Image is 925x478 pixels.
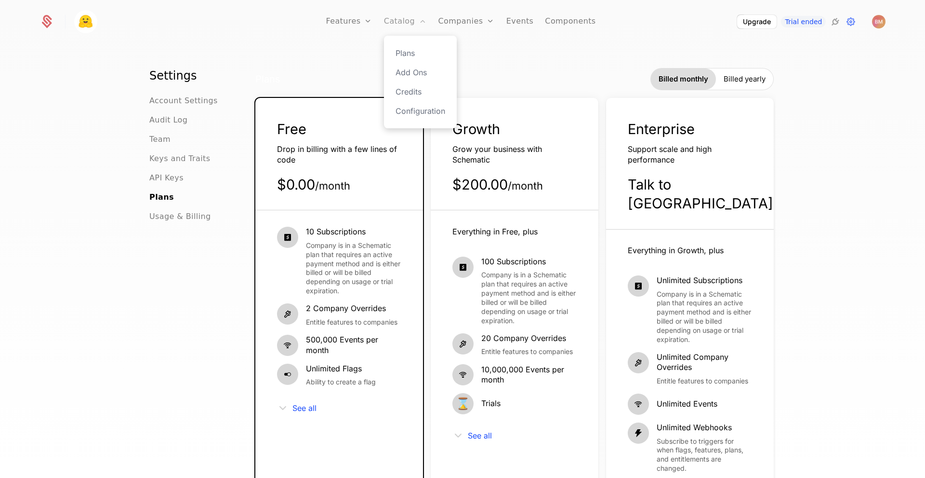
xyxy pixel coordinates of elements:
[481,271,577,325] span: Company is in a Schematic plan that requires an active payment method and is either billed or wil...
[149,153,210,164] a: Keys and Traits
[452,227,538,236] span: Everything in Free, plus
[872,15,885,28] button: Open user button
[452,257,474,278] i: cashapp
[149,134,171,145] a: Team
[845,16,857,27] a: Settings
[657,437,752,474] span: Subscribe to triggers for when flags, features, plans, and entitlements are changed.
[481,257,577,267] span: 100 Subscriptions
[277,144,397,164] span: Drop in billing with a few lines of code
[396,67,445,78] a: Add Ons
[277,335,298,356] i: signal
[149,114,187,126] a: Audit Log
[277,402,289,414] i: chevron-down
[481,398,501,409] span: Trials
[74,10,97,33] img: Little Aunt
[628,423,649,444] i: thunder
[628,352,649,373] i: hammer
[396,47,445,59] a: Plans
[315,179,350,192] sub: / month
[872,15,885,28] img: Beom Mee
[306,364,376,374] span: Unlimited Flags
[628,121,695,137] span: Enterprise
[149,68,230,222] nav: Main
[508,179,543,192] sub: / month
[452,333,474,355] i: hammer
[481,333,573,344] span: 20 Company Overrides
[657,377,752,386] span: Entitle features to companies
[306,303,397,314] span: 2 Company Overrides
[277,176,350,193] span: $0.00
[737,15,777,28] button: Upgrade
[481,365,577,385] span: 10,000,000 Events per month
[628,144,712,164] span: Support scale and high performance
[255,73,280,86] span: Plans
[659,74,708,84] span: Billed monthly
[452,144,542,164] span: Grow your business with Schematic
[277,227,298,248] i: cashapp
[657,275,752,286] span: Unlimited Subscriptions
[628,246,724,255] span: Everything in Growth, plus
[452,364,474,385] i: signal
[277,364,298,385] i: boolean-on
[149,211,211,222] a: Usage & Billing
[657,423,752,433] span: Unlimited Webhooks
[628,176,773,212] span: Talk to [GEOGRAPHIC_DATA]
[277,303,298,325] i: hammer
[149,68,230,83] h1: Settings
[452,121,500,137] span: Growth
[306,378,376,387] span: Ability to create a flag
[292,404,317,412] span: See all
[781,16,826,27] a: Trial ended
[306,318,397,327] span: Entitle features to companies
[452,393,474,414] span: ⌛
[396,86,445,97] a: Credits
[724,74,766,84] span: Billed yearly
[481,347,573,356] span: Entitle features to companies
[306,227,401,237] span: 10 Subscriptions
[452,176,543,193] span: $200.00
[657,352,752,373] span: Unlimited Company Overrides
[468,432,492,439] span: See all
[628,275,649,297] i: cashapp
[396,105,445,117] a: Configuration
[657,290,752,344] span: Company is in a Schematic plan that requires an active payment method and is either billed or wil...
[657,399,717,410] span: Unlimited Events
[149,191,174,203] a: Plans
[628,394,649,415] i: signal
[306,335,401,355] span: 500,000 Events per month
[452,430,464,441] i: chevron-down
[830,16,841,27] a: Integrations
[149,95,218,107] a: Account Settings
[306,241,401,296] span: Company is in a Schematic plan that requires an active payment method and is either billed or wil...
[149,172,184,184] a: API Keys
[277,121,306,137] span: Free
